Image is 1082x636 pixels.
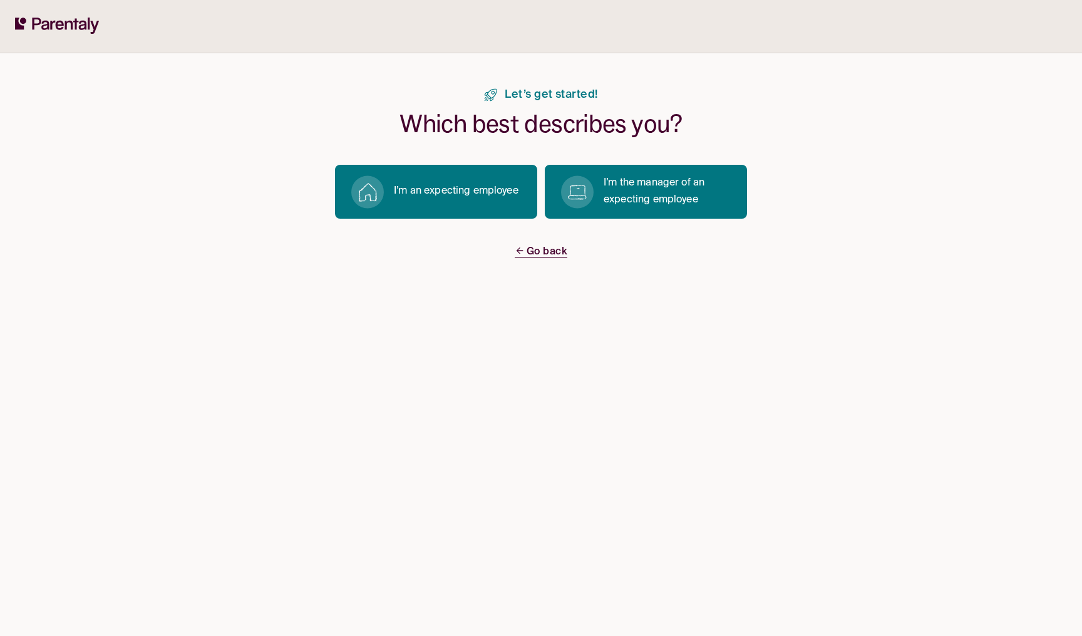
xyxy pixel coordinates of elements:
[604,175,732,209] p: I’m the manager of an expecting employee
[515,244,567,261] a: Go back
[399,109,682,140] h1: Which best describes you?
[505,88,597,102] span: Let’s get started!
[394,183,518,200] p: I’m an expecting employee
[545,165,747,219] button: I’m the manager of an expecting employee
[515,247,567,258] span: Go back
[335,165,537,219] button: I’m an expecting employee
